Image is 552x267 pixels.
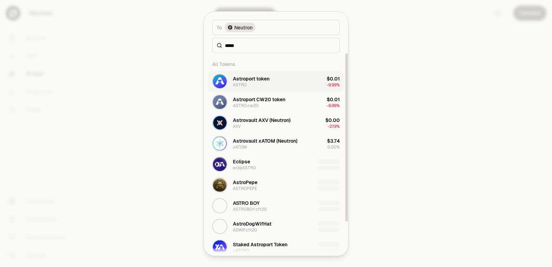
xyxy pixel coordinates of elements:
[327,82,340,87] span: -9.99%
[213,240,227,254] img: xASTRO Logo
[213,116,227,130] img: AXV Logo
[208,57,344,71] div: All Tokens
[233,123,241,129] div: AXV
[227,25,233,30] img: Neutron Logo
[213,178,227,192] img: ASTROPEPE Logo
[233,158,250,165] div: Eclipse
[234,24,253,31] span: Neutron
[217,24,222,31] span: To
[233,220,272,227] div: AstroDogWifHat
[213,95,227,109] img: ASTRO.cw20 Logo
[325,116,340,123] div: $0.00
[208,92,344,112] button: ASTRO.cw20 LogoAstroport CW20 tokenASTRO.cw20$0.01-9.99%
[208,216,344,237] button: ADWIF.cft20 LogoAstroDogWifHatADWIF.cft20
[208,154,344,174] button: eclipASTRO LogoEclipseeclipASTRO
[208,71,344,92] button: ASTRO LogoAstroport tokenASTRO$0.01-9.99%
[327,96,340,103] div: $0.01
[212,20,340,35] button: ToNeutron LogoNeutron
[233,96,285,103] div: Astroport CW20 token
[327,144,340,150] span: 0.00%
[233,179,257,185] div: AstroPepe
[328,123,340,129] span: -2.19%
[233,116,290,123] div: Astrovault AXV (Neutron)
[327,137,340,144] div: $3.74
[208,195,344,216] button: ASTROBOY.cft20 LogoASTRO BOYASTROBOY.cft20
[233,137,297,144] div: Astrovault xATOM (Neutron)
[233,165,256,170] div: eclipASTRO
[208,133,344,154] button: xATOM LogoAstrovault xATOM (Neutron)xATOM$3.740.00%
[233,241,287,248] div: Staked Astroport Token
[213,157,227,171] img: eclipASTRO Logo
[233,82,247,87] div: ASTRO
[233,248,249,253] div: xASTRO
[233,199,260,206] div: ASTRO BOY
[327,75,340,82] div: $0.01
[233,103,258,108] div: ASTRO.cw20
[233,206,267,212] div: ASTROBOY.cft20
[327,103,340,108] span: -9.99%
[208,112,344,133] button: AXV LogoAstrovault AXV (Neutron)AXV$0.00-2.19%
[208,237,344,257] button: xASTRO LogoStaked Astroport TokenxASTRO
[213,74,227,88] img: ASTRO Logo
[233,75,269,82] div: Astroport token
[213,136,227,150] img: xATOM Logo
[233,144,247,150] div: xATOM
[208,174,344,195] button: ASTROPEPE LogoAstroPepeASTROPEPE
[233,185,257,191] div: ASTROPEPE
[233,227,257,232] div: ADWIF.cft20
